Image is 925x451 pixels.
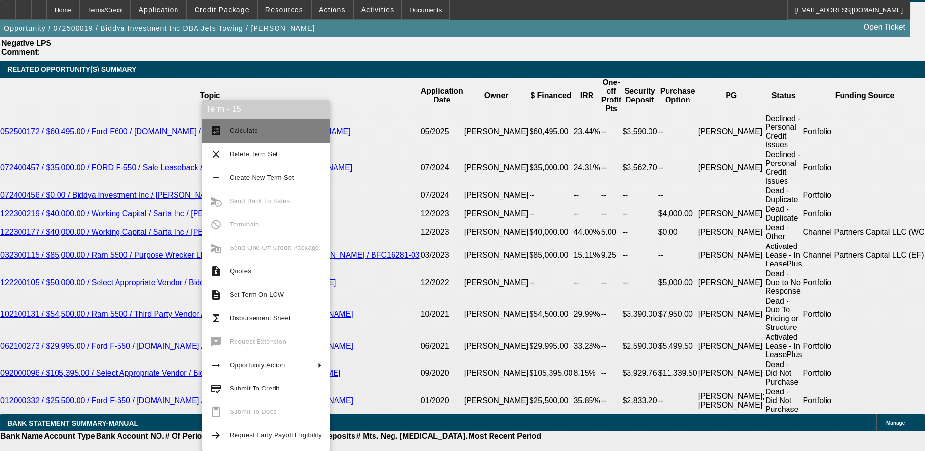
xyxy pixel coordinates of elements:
th: Application Date [420,78,464,114]
td: [PERSON_NAME] [698,360,765,387]
th: Purchase Option [658,78,698,114]
td: -- [622,186,657,205]
td: 07/2024 [420,186,464,205]
td: -- [622,269,657,296]
td: [PERSON_NAME] [464,387,529,414]
td: $85,000.00 [529,242,573,269]
td: -- [622,242,657,269]
td: Dead - Did Not Purchase [765,360,803,387]
td: -- [529,205,573,223]
button: Credit Package [187,0,257,19]
mat-icon: request_quote [210,266,222,277]
td: -- [601,360,622,387]
td: -- [658,114,698,150]
mat-icon: arrow_forward [210,430,222,441]
a: 072400457 / $35,000.00 / FORD F-550 / Sale Leaseback / Biddya Investment Inc / [PERSON_NAME] [0,164,352,172]
td: [PERSON_NAME] [698,242,765,269]
th: One-off Profit Pts [601,78,622,114]
span: Resources [265,6,303,14]
td: $54,500.00 [529,296,573,332]
mat-icon: calculate [210,125,222,137]
td: 15.11% [573,242,600,269]
td: $3,929.76 [622,360,657,387]
th: PG [698,78,765,114]
span: Create New Term Set [230,174,294,181]
td: -- [601,186,622,205]
a: 062100273 / $29,995.00 / Ford F-550 / [DOMAIN_NAME] / Biddya Investment Inc / [PERSON_NAME] [0,342,353,350]
th: $ Financed [529,78,573,114]
th: IRR [573,78,600,114]
td: 03/2023 [420,242,464,269]
td: $2,590.00 [622,332,657,360]
td: -- [658,242,698,269]
td: [PERSON_NAME] [698,150,765,186]
button: Application [131,0,186,19]
span: Request Early Payoff Eligibility [230,431,322,439]
span: Calculate [230,127,258,134]
td: 29.99% [573,296,600,332]
td: [PERSON_NAME] [698,114,765,150]
a: 122300177 / $40,000.00 / Working Capital / Sarta Inc / [PERSON_NAME] [0,228,255,236]
td: [PERSON_NAME] [698,223,765,242]
td: [PERSON_NAME] [698,269,765,296]
td: Dead - Duplicate [765,205,803,223]
td: -- [601,269,622,296]
span: RELATED OPPORTUNITY(S) SUMMARY [7,65,136,73]
td: [PERSON_NAME] [464,186,529,205]
td: 10/2021 [420,296,464,332]
td: -- [601,150,622,186]
td: [PERSON_NAME] [464,296,529,332]
a: 092000096 / $105,395.00 / Select Appropriate Vendor / Biddya Investment Inc / [PERSON_NAME] [0,369,340,377]
td: $29,995.00 [529,332,573,360]
td: $5,000.00 [658,269,698,296]
td: Activated Lease - In LeasePlus [765,242,803,269]
mat-icon: credit_score [210,383,222,394]
span: Submit To Credit [230,385,279,392]
td: [PERSON_NAME] [698,205,765,223]
td: 23.44% [573,114,600,150]
span: BANK STATEMENT SUMMARY-MANUAL [7,419,138,427]
td: [PERSON_NAME] [464,150,529,186]
th: Security Deposit [622,78,657,114]
td: $40,000.00 [529,223,573,242]
a: 102100131 / $54,500.00 / Ram 5500 / Third Party Vendor / Biddya Investment Inc / [PERSON_NAME] [0,310,353,318]
td: 44.00% [573,223,600,242]
button: Resources [258,0,311,19]
td: 06/2021 [420,332,464,360]
span: Activities [361,6,394,14]
td: 35.85% [573,387,600,414]
span: Quotes [230,267,251,275]
a: 032300115 / $85,000.00 / Ram 5500 / Purpose Wrecker LLC / Biddya Investment Inc / [PERSON_NAME] /... [0,251,420,259]
td: -- [658,150,698,186]
span: Opportunity Action [230,361,285,369]
th: # Of Periods [165,431,212,441]
th: # Mts. Neg. [MEDICAL_DATA]. [356,431,468,441]
span: Application [138,6,178,14]
td: -- [622,223,657,242]
td: 9.25 [601,242,622,269]
a: 122300219 / $40,000.00 / Working Capital / Sarta Inc / [PERSON_NAME] [0,209,255,218]
td: -- [573,269,600,296]
td: -- [658,186,698,205]
td: -- [622,205,657,223]
td: $11,339.50 [658,360,698,387]
th: Bank Account NO. [96,431,165,441]
td: $3,562.70 [622,150,657,186]
td: $2,833.20 [622,387,657,414]
td: Declined - Personal Credit Issues [765,114,803,150]
td: [PERSON_NAME] [464,114,529,150]
span: Manage [886,420,905,426]
td: [PERSON_NAME]; [PERSON_NAME] [698,387,765,414]
td: -- [529,186,573,205]
td: Activated Lease - In LeasePlus [765,332,803,360]
td: [PERSON_NAME] [464,205,529,223]
td: Dead - Did Not Purchase [765,387,803,414]
td: $5,499.50 [658,332,698,360]
th: Account Type [43,431,96,441]
td: Dead - Other [765,223,803,242]
td: $35,000.00 [529,150,573,186]
td: $60,495.00 [529,114,573,150]
td: $105,395.00 [529,360,573,387]
mat-icon: add [210,172,222,184]
td: -- [573,186,600,205]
